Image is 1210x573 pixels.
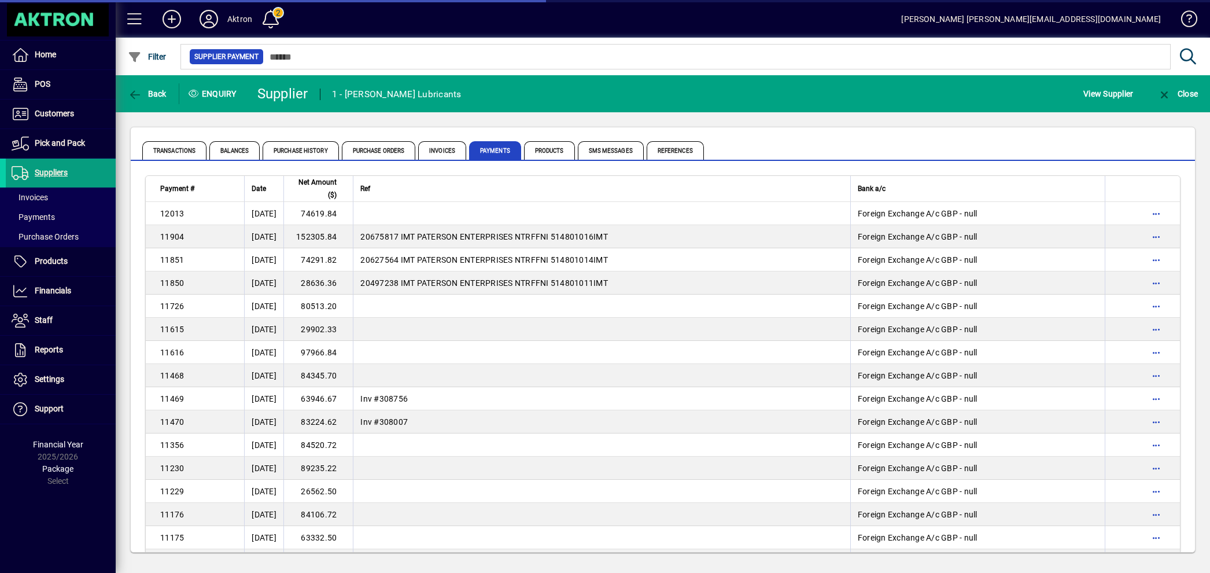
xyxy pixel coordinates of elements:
span: SMS Messages [578,141,644,160]
span: 11229 [160,487,184,496]
span: Balances [209,141,260,160]
span: Support [35,404,64,413]
button: Profile [190,9,227,30]
span: 11469 [160,394,184,403]
div: Enquiry [179,85,249,103]
span: Transactions [142,141,206,160]
a: Reports [6,336,116,365]
span: Foreign Exchange A/c GBP - null [858,232,977,241]
td: [DATE] [244,457,283,480]
span: Net Amount ($) [291,176,337,201]
td: 97966.84 [283,341,353,364]
span: Foreign Exchange A/c GBP - null [858,440,977,450]
app-page-header-button: Close enquiry [1145,83,1210,104]
td: 152305.84 [283,225,353,248]
td: [DATE] [244,364,283,387]
span: Filter [128,52,167,61]
div: [PERSON_NAME] [PERSON_NAME][EMAIL_ADDRESS][DOMAIN_NAME] [901,10,1161,28]
button: More options [1147,320,1165,339]
button: More options [1147,343,1165,362]
span: Purchase History [263,141,339,160]
span: Payments [469,141,521,160]
button: More options [1147,528,1165,547]
div: Net Amount ($) [291,176,347,201]
span: 20497238 IMT PATERSON ENTERPRISES NTRFFNI 514801011IMT [360,278,608,288]
td: 74619.84 [283,202,353,225]
span: 11904 [160,232,184,241]
span: Package [42,464,73,473]
td: [DATE] [244,549,283,572]
span: Bank a/c [858,182,886,195]
span: Foreign Exchange A/c GBP - null [858,533,977,542]
span: Invoices [418,141,466,160]
td: 63332.50 [283,526,353,549]
span: Inv #308756 [360,394,408,403]
td: 84106.72 [283,503,353,526]
span: Foreign Exchange A/c GBP - null [858,302,977,311]
span: Pick and Pack [35,138,85,148]
button: More options [1147,227,1165,246]
span: Foreign Exchange A/c GBP - null [858,209,977,218]
span: 11468 [160,371,184,380]
a: Purchase Orders [6,227,116,247]
button: More options [1147,297,1165,315]
span: 11470 [160,417,184,427]
span: 11615 [160,325,184,334]
button: View Supplier [1080,83,1136,104]
td: 75687.44 [283,549,353,572]
button: More options [1147,413,1165,431]
button: More options [1147,552,1165,570]
span: Purchase Orders [12,232,79,241]
button: Back [125,83,169,104]
td: [DATE] [244,434,283,457]
td: 74291.82 [283,248,353,271]
div: Date [252,182,276,195]
button: More options [1147,459,1165,477]
span: Invoices [12,193,48,202]
button: More options [1147,274,1165,292]
span: Foreign Exchange A/c GBP - null [858,255,977,265]
td: 84520.72 [283,434,353,457]
a: Support [6,395,116,424]
button: More options [1147,366,1165,385]
td: [DATE] [244,341,283,364]
a: Financials [6,277,116,306]
td: [DATE] [244,248,283,271]
span: Foreign Exchange A/c GBP - null [858,487,977,496]
span: Foreign Exchange A/c GBP - null [858,325,977,334]
app-page-header-button: Back [116,83,179,104]
a: Pick and Pack [6,129,116,158]
td: [DATE] [244,387,283,410]
button: More options [1147,436,1165,454]
div: Supplier [257,85,308,103]
button: More options [1147,505,1165,524]
span: Home [35,50,56,59]
span: View Supplier [1083,85,1133,103]
a: Home [6,41,116,69]
span: Ref [360,182,370,195]
span: POS [35,79,50,89]
span: 11851 [160,255,184,265]
div: Bank a/c [858,182,1098,195]
button: More options [1147,390,1165,408]
td: [DATE] [244,526,283,549]
td: [DATE] [244,480,283,503]
span: Foreign Exchange A/c GBP - null [858,371,977,380]
span: Foreign Exchange A/c GBP - null [858,464,977,473]
a: Knowledge Base [1172,2,1196,40]
div: Ref [360,182,843,195]
button: Add [153,9,190,30]
span: 11356 [160,440,184,450]
span: 11176 [160,510,184,519]
td: [DATE] [244,271,283,295]
span: Financial Year [33,440,83,449]
td: 89235.22 [283,457,353,480]
span: 12013 [160,209,184,218]
td: 28636.36 [283,271,353,295]
span: Customers [35,109,74,118]
span: Inv #308007 [360,417,408,427]
span: 11850 [160,278,184,288]
button: More options [1147,482,1165,501]
td: 29902.33 [283,318,353,341]
span: Products [524,141,575,160]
